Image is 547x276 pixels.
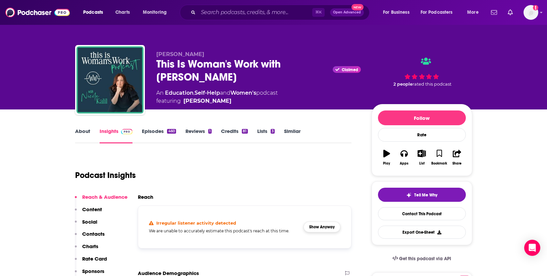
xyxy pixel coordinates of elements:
a: Lists3 [257,128,275,143]
h4: Irregular listener activity detected [156,220,236,226]
a: Show notifications dropdown [488,7,500,18]
img: Podchaser - Follow, Share and Rate Podcasts [5,6,70,19]
button: Show Anyway [304,222,340,232]
span: New [351,4,364,10]
p: Reach & Audience [82,194,127,200]
div: List [419,162,425,166]
button: open menu [416,7,462,18]
button: Show profile menu [524,5,538,20]
button: Contacts [75,231,105,243]
span: More [467,8,479,17]
span: [PERSON_NAME] [156,51,204,57]
a: About [75,128,90,143]
p: Rate Card [82,256,107,262]
button: Rate Card [75,256,107,268]
a: Get this podcast via API [387,250,457,267]
span: For Podcasters [421,8,453,17]
span: Logged in as sarahhallprinc [524,5,538,20]
a: Credits81 [221,128,248,143]
span: Get this podcast via API [399,256,451,262]
span: 2 people [393,82,413,87]
a: Nicole Kalil [183,97,231,105]
span: , [194,90,195,96]
svg: Add a profile image [533,5,538,10]
div: 2 peoplerated this podcast [372,51,472,93]
button: Play [378,145,395,170]
a: Charts [111,7,134,18]
button: Reach & Audience [75,194,127,206]
button: Social [75,219,97,231]
button: open menu [462,7,487,18]
span: Charts [115,8,130,17]
button: tell me why sparkleTell Me Why [378,188,466,202]
div: 3 [271,129,275,134]
button: Bookmark [431,145,448,170]
button: Open AdvancedNew [330,8,364,16]
button: Share [448,145,466,170]
a: Women's [230,90,256,96]
span: Open Advanced [333,11,361,14]
div: Open Intercom Messenger [524,240,540,256]
img: This Is Woman's Work with Nicole Kalil [76,46,144,113]
span: Monitoring [143,8,167,17]
a: InsightsPodchaser Pro [100,128,133,143]
a: Episodes460 [142,128,176,143]
span: Tell Me Why [414,192,437,198]
span: featuring [156,97,278,105]
p: Contacts [82,231,105,237]
h1: Podcast Insights [75,170,136,180]
div: Search podcasts, credits, & more... [186,5,376,20]
h2: Reach [138,194,153,200]
div: Share [452,162,461,166]
input: Search podcasts, credits, & more... [198,7,312,18]
img: User Profile [524,5,538,20]
span: and [220,90,230,96]
span: rated this podcast [413,82,451,87]
p: Sponsors [82,268,104,274]
a: Education [165,90,194,96]
span: For Business [383,8,409,17]
h5: We are unable to accurately estimate this podcast's reach at this time. [149,228,298,233]
button: List [413,145,430,170]
div: 1 [208,129,212,134]
a: Reviews1 [185,128,212,143]
div: Play [383,162,390,166]
div: 81 [242,129,248,134]
button: Charts [75,243,98,256]
div: Apps [400,162,408,166]
div: Bookmark [431,162,447,166]
div: 460 [167,129,176,134]
button: open menu [78,7,112,18]
div: Rate [378,128,466,142]
button: Export One-Sheet [378,226,466,239]
button: open menu [138,7,175,18]
button: Follow [378,110,466,125]
button: Content [75,206,102,219]
p: Social [82,219,97,225]
span: Claimed [342,68,358,72]
p: Content [82,206,102,213]
div: An podcast [156,89,278,105]
a: Self-Help [195,90,220,96]
img: tell me why sparkle [406,192,412,198]
a: Similar [284,128,300,143]
a: Contact This Podcast [378,207,466,220]
button: Apps [395,145,413,170]
a: Show notifications dropdown [505,7,515,18]
p: Charts [82,243,98,249]
button: open menu [378,7,418,18]
img: Podchaser Pro [121,129,133,134]
span: Podcasts [83,8,103,17]
span: ⌘ K [312,8,325,17]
